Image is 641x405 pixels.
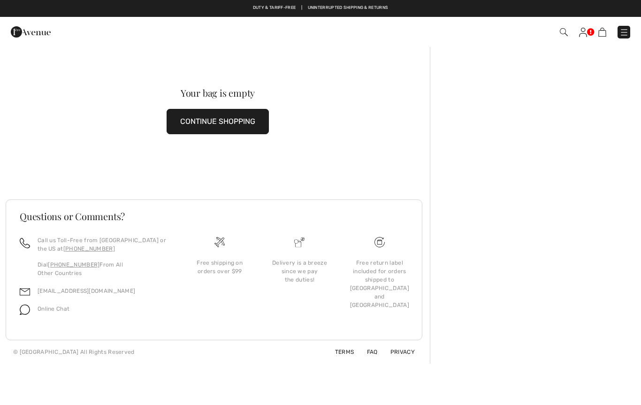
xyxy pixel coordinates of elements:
button: CONTINUE SHOPPING [167,109,269,134]
img: Search [560,28,568,36]
img: Shopping Bag [598,28,606,37]
a: Privacy [379,349,415,355]
span: Online Chat [38,306,69,312]
a: FAQ [356,349,378,355]
img: chat [20,305,30,315]
img: Free shipping on orders over $99 [214,237,225,247]
a: 1ère Avenue [11,27,51,36]
img: email [20,287,30,297]
a: Terms [324,349,354,355]
img: Free shipping on orders over $99 [374,237,385,247]
p: Dial From All Other Countries [38,260,168,277]
div: Delivery is a breeze since we pay the duties! [267,259,332,284]
a: [PHONE_NUMBER] [48,261,99,268]
div: © [GEOGRAPHIC_DATA] All Rights Reserved [13,348,135,356]
a: [PHONE_NUMBER] [63,245,115,252]
div: Your bag is empty [27,88,409,98]
img: Menu [619,28,629,37]
p: Call us Toll-Free from [GEOGRAPHIC_DATA] or the US at [38,236,168,253]
img: Delivery is a breeze since we pay the duties! [294,237,305,247]
div: Free shipping on orders over $99 [187,259,252,275]
img: call [20,238,30,248]
img: 1ère Avenue [11,23,51,41]
div: Free return label included for orders shipped to [GEOGRAPHIC_DATA] and [GEOGRAPHIC_DATA] [347,259,412,309]
h3: Questions or Comments? [20,212,408,221]
img: My Info [579,28,587,37]
a: [EMAIL_ADDRESS][DOMAIN_NAME] [38,288,135,294]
